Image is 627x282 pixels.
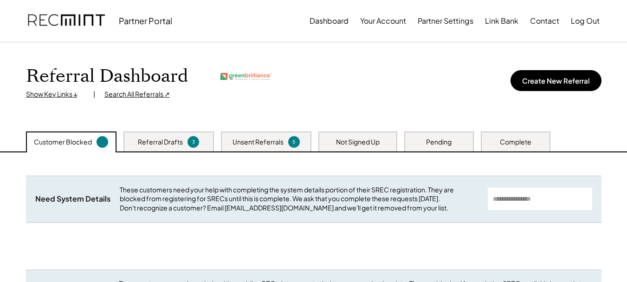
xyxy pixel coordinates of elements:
div: Pending [426,138,452,147]
div: | [93,90,95,99]
div: Search All Referrals ↗ [104,90,170,99]
div: Need System Details [35,194,110,204]
button: Your Account [360,12,406,30]
div: Show Key Links ↓ [26,90,84,99]
button: Partner Settings [418,12,473,30]
button: Link Bank [485,12,518,30]
div: 5 [290,138,298,145]
button: Log Out [571,12,600,30]
img: recmint-logotype%403x.png [28,5,105,37]
button: Contact [530,12,559,30]
button: Dashboard [310,12,349,30]
button: Create New Referral [511,70,601,91]
h1: Referral Dashboard [26,66,188,87]
div: Complete [500,138,531,147]
div: These customers need your help with completing the system details portion of their SREC registrat... [120,185,478,213]
div: Not Signed Up [336,138,380,147]
div: Partner Portal [119,15,172,26]
div: Customer Blocked [34,138,92,147]
div: 3 [189,138,198,145]
img: greenbrilliance.png [220,73,271,80]
div: Referral Drafts [138,138,183,147]
div: Unsent Referrals [233,138,284,147]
